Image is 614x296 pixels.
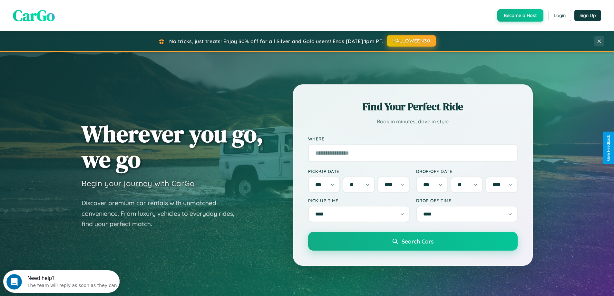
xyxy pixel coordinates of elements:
[82,121,263,172] h1: Wherever you go, we go
[402,238,434,245] span: Search Cars
[308,198,410,203] label: Pick-up Time
[308,117,518,126] p: Book in minutes, drive in style
[308,100,518,114] h2: Find Your Perfect Ride
[169,38,383,44] span: No tricks, just treats! Enjoy 30% off for all Silver and Gold users! Ends [DATE] 1pm PT.
[13,5,55,26] span: CarGo
[416,168,518,174] label: Drop-off Date
[308,168,410,174] label: Pick-up Date
[308,136,518,141] label: Where
[24,5,114,11] div: Need help?
[308,232,518,251] button: Search Cars
[82,198,243,229] p: Discover premium car rentals with unmatched convenience. From luxury vehicles to everyday rides, ...
[548,10,571,21] button: Login
[6,274,22,290] iframe: Intercom live chat
[497,9,543,22] button: Become a Host
[606,135,611,161] div: Give Feedback
[24,11,114,17] div: The team will reply as soon as they can
[387,35,436,47] button: HALLOWEEN30
[3,270,120,293] iframe: Intercom live chat discovery launcher
[574,10,601,21] button: Sign Up
[416,198,518,203] label: Drop-off Time
[82,178,195,188] h3: Begin your journey with CarGo
[3,3,120,20] div: Open Intercom Messenger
